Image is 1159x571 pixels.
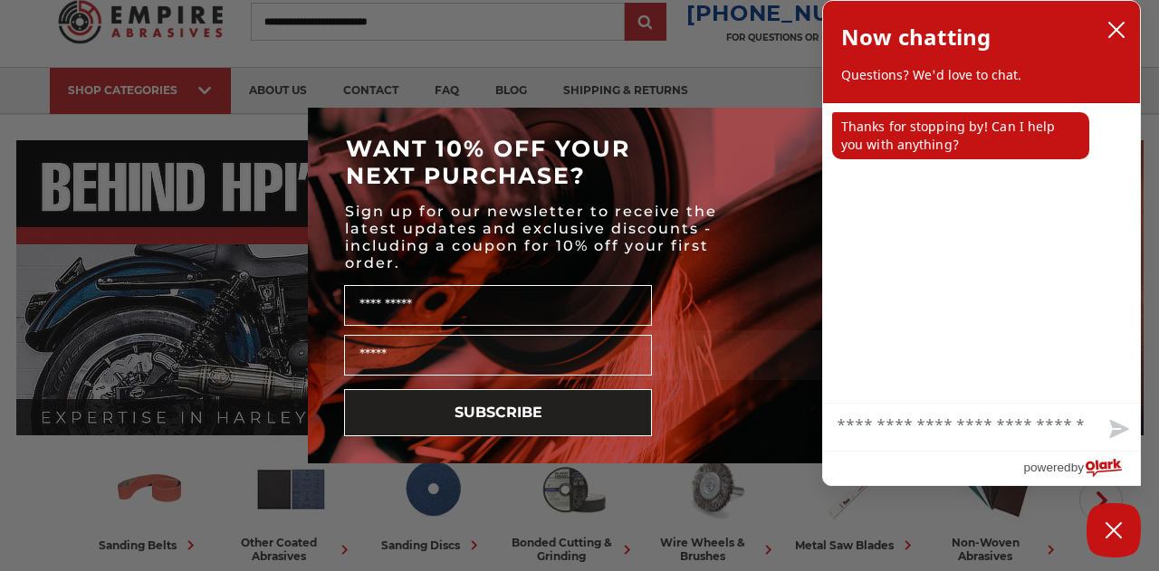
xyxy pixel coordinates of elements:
[832,112,1089,159] p: Thanks for stopping by! Can I help you with anything?
[1102,16,1131,43] button: close chatbox
[1071,456,1084,479] span: by
[841,19,991,55] h2: Now chatting
[346,135,630,189] span: WANT 10% OFF YOUR NEXT PURCHASE?
[841,66,1122,84] p: Questions? We'd love to chat.
[1087,503,1141,557] button: Close Chatbox
[345,203,717,271] span: Sign up for our newsletter to receive the latest updates and exclusive discounts - including a co...
[823,103,1140,403] div: chat
[1023,452,1140,485] a: Powered by Olark
[344,389,652,436] button: SUBSCRIBE
[1095,409,1140,451] button: Send message
[1023,456,1070,479] span: powered
[344,335,652,376] input: Email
